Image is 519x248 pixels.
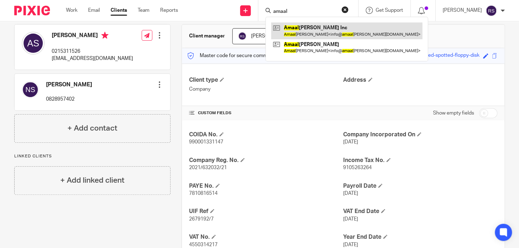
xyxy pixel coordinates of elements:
[189,191,218,196] span: 7810816514
[343,140,358,145] span: [DATE]
[343,157,497,164] h4: Income Tax No.
[46,96,92,103] p: 0828957402
[251,34,290,39] span: [PERSON_NAME]
[52,48,133,55] p: 0215311526
[22,81,39,98] img: svg%3E
[343,233,497,241] h4: Year End Date
[343,242,358,247] span: [DATE]
[60,175,124,186] h4: + Add linked client
[189,242,218,247] span: 4550314217
[341,6,348,13] button: Clear
[343,191,358,196] span: [DATE]
[485,5,497,16] img: svg%3E
[238,32,246,40] img: svg%3E
[189,217,214,222] span: 2679192/7
[14,153,171,159] p: Linked clients
[391,52,479,60] div: bodacious-infrared-spotted-floppy-disk
[189,140,223,145] span: 990001331147
[189,32,225,40] h3: Client manager
[189,131,343,138] h4: COIDA No.
[88,7,100,14] a: Email
[101,32,108,39] i: Primary
[376,8,403,13] span: Get Support
[160,7,178,14] a: Reports
[67,123,117,134] h4: + Add contact
[343,217,358,222] span: [DATE]
[189,182,343,190] h4: PAYE No.
[66,7,77,14] a: Work
[343,182,497,190] h4: Payroll Date
[189,76,343,84] h4: Client type
[273,9,337,15] input: Search
[189,86,343,93] p: Company
[343,165,372,170] span: 9105263264
[52,32,133,41] h4: [PERSON_NAME]
[22,32,45,55] img: svg%3E
[52,55,133,62] p: [EMAIL_ADDRESS][DOMAIN_NAME]
[187,52,310,59] p: Master code for secure communications and files
[189,233,343,241] h4: VAT No.
[343,76,497,84] h4: Address
[111,7,127,14] a: Clients
[443,7,482,14] p: [PERSON_NAME]
[343,208,497,215] h4: VAT End Date
[138,7,149,14] a: Team
[343,131,497,138] h4: Company Incorporated On
[189,165,227,170] span: 2021/632032/21
[189,157,343,164] h4: Company Reg. No.
[189,110,343,116] h4: CUSTOM FIELDS
[46,81,92,88] h4: [PERSON_NAME]
[433,110,474,117] label: Show empty fields
[189,208,343,215] h4: UIF Ref
[14,6,50,15] img: Pixie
